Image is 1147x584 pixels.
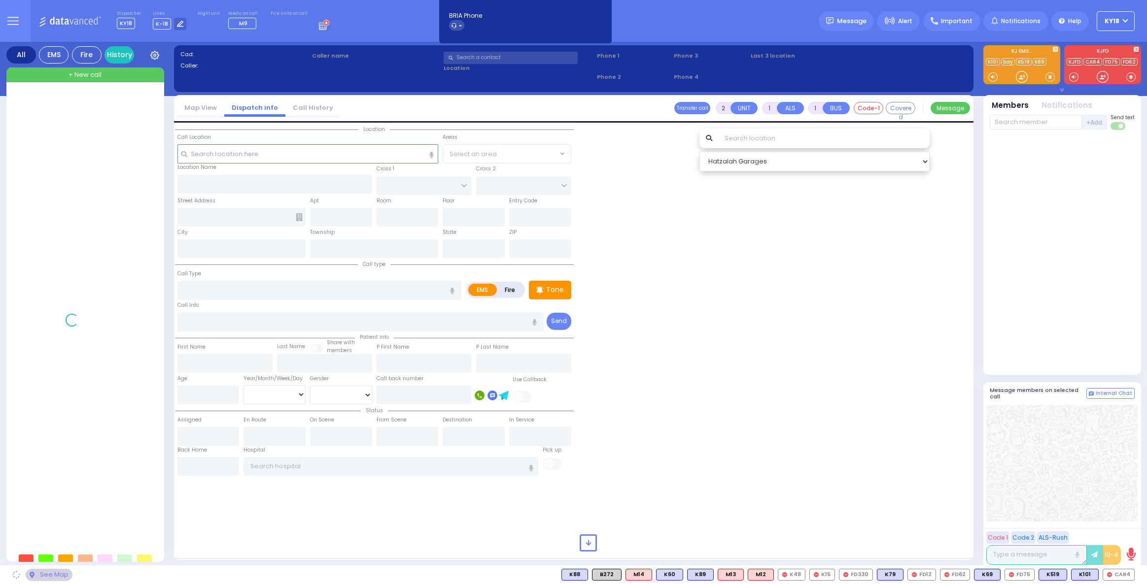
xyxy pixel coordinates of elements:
[377,165,394,173] label: Cross 1
[843,572,848,577] img: red-radio-icon.svg
[377,416,407,424] label: From Scene
[877,569,904,581] div: BLS
[177,144,439,163] input: Search location here
[355,333,394,341] span: Patient info
[1103,58,1120,65] a: FD75
[177,228,188,236] label: City
[310,375,329,383] label: Gender
[443,228,456,236] label: State
[358,260,390,268] span: Call type
[1105,17,1119,26] span: KY18
[931,102,970,114] button: Message
[177,375,187,383] label: Age
[1001,58,1015,65] a: bay
[243,446,265,454] label: Hospital
[358,126,390,133] span: Location
[277,343,305,351] label: Last Name
[1037,531,1069,544] button: ALS-Rush
[476,343,509,351] label: P Last Name
[1005,569,1035,581] div: FD75
[782,572,787,577] img: red-radio-icon.svg
[940,569,970,581] div: FD62
[826,17,834,25] img: message.svg
[296,213,303,221] span: Other building occupants
[312,52,440,60] label: Caller name
[597,52,670,60] span: Phone 1
[117,18,135,29] span: KY18
[986,531,1009,544] button: Code 1
[449,11,482,20] span: BRIA Phone
[547,313,571,330] button: Send
[153,11,187,17] label: Lines
[310,197,319,205] label: Apt
[626,569,652,581] div: ALS
[941,17,973,26] span: Important
[718,569,744,581] div: ALS
[180,50,309,59] label: Cad:
[778,569,805,581] div: K48
[546,285,564,295] p: Tone
[877,569,904,581] div: K79
[1086,388,1135,399] button: Internal Chat
[626,569,652,581] div: M14
[177,301,199,309] label: Call Info
[990,115,1082,130] input: Search member
[992,100,1029,111] button: Members
[509,416,534,424] label: In Service
[1068,17,1081,26] span: Help
[748,569,774,581] div: ALS
[239,19,247,27] span: M9
[443,133,457,141] label: Areas
[224,103,285,112] a: Dispatch info
[898,17,912,26] span: Alert
[718,569,744,581] div: M13
[177,197,215,205] label: Street Address
[443,416,472,424] label: Destination
[1097,11,1135,31] button: KY18
[496,284,524,296] label: Fire
[597,73,670,81] span: Phone 2
[243,416,266,424] label: En Route
[1016,58,1032,65] a: K519
[327,347,352,354] span: members
[117,11,141,17] label: Dispatcher
[444,64,594,72] label: Location
[513,376,547,384] label: Use Callback
[39,46,69,64] div: EMS
[986,58,1000,65] a: K101
[177,103,224,112] a: Map View
[468,284,497,296] label: EMS
[974,569,1001,581] div: BLS
[837,16,867,26] span: Message
[153,18,171,30] span: K-18
[561,569,588,581] div: K88
[1001,17,1041,26] span: Notifications
[177,416,202,424] label: Assigned
[656,569,683,581] div: BLS
[823,102,850,114] button: BUS
[177,446,207,454] label: Back Home
[72,46,102,64] div: Fire
[1067,58,1082,65] a: KJFD
[39,15,104,27] img: Logo
[1111,114,1135,121] span: Send text
[1009,572,1014,577] img: red-radio-icon.svg
[243,457,538,476] input: Search hospital
[327,339,355,346] small: Share with
[674,52,747,60] span: Phone 3
[104,46,134,64] a: History
[1089,391,1094,396] img: comment-alt.png
[543,446,561,454] label: Pick up
[243,375,306,383] div: Year/Month/Week/Day
[1064,49,1141,56] label: KJFD
[1103,569,1135,581] div: CAR4
[983,49,1060,56] label: KJ EMS...
[718,129,930,148] input: Search location
[814,572,819,577] img: red-radio-icon.svg
[839,569,873,581] div: FD330
[1011,531,1036,544] button: Code 2
[1121,58,1138,65] a: FD62
[177,163,216,171] label: Location Name
[443,197,454,205] label: Floor
[1039,569,1067,581] div: BLS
